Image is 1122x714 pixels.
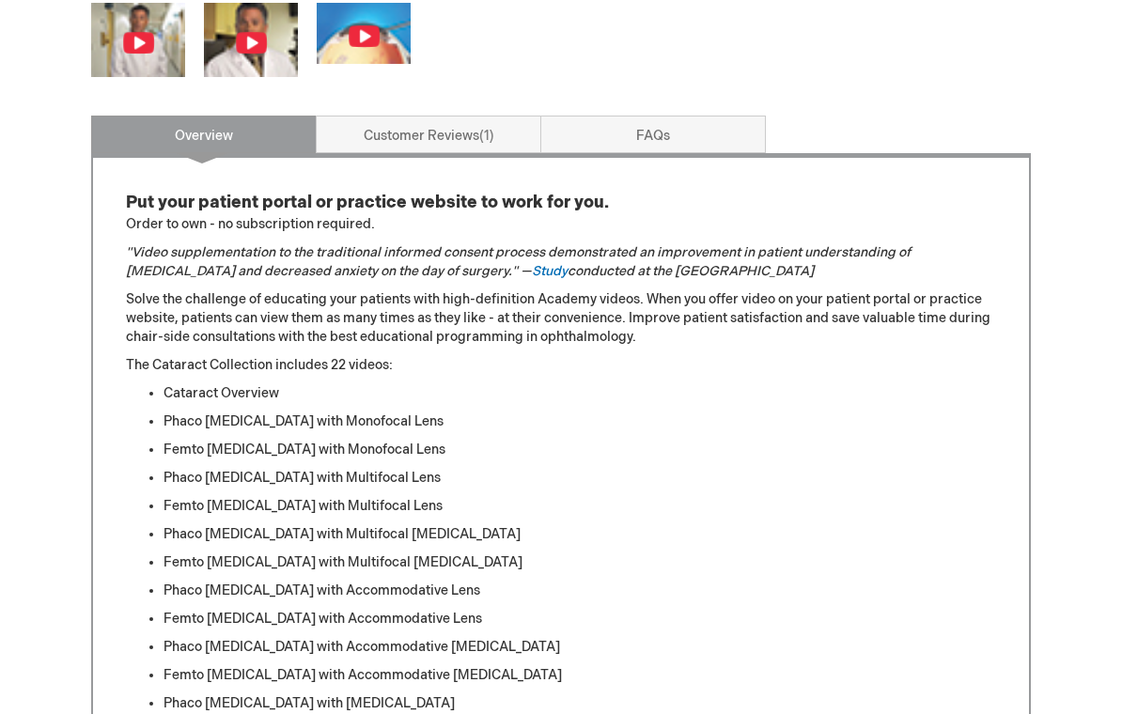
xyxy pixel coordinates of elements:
[164,526,996,545] li: Phaco [MEDICAL_DATA] with Multifocal [MEDICAL_DATA]
[317,4,411,64] img: Click to view
[91,116,317,154] a: Overview
[235,32,268,55] img: iocn_play.png
[126,357,996,376] p: The Cataract Collection includes 22 videos:
[164,470,996,489] li: Phaco [MEDICAL_DATA] with Multifocal Lens
[164,695,996,714] li: Phaco [MEDICAL_DATA] with [MEDICAL_DATA]
[164,554,996,573] li: Femto [MEDICAL_DATA] with Multifocal [MEDICAL_DATA]
[164,639,996,658] li: Phaco [MEDICAL_DATA] with Accommodative [MEDICAL_DATA]
[164,385,996,404] li: Cataract Overview
[126,194,609,213] span: Put your patient portal or practice website to work for you.
[126,291,996,348] p: Solve the challenge of educating your patients with high-definition Academy videos. When you offe...
[91,4,185,78] img: Click to view
[164,582,996,601] li: Phaco [MEDICAL_DATA] with Accommodative Lens
[540,116,766,154] a: FAQs
[164,413,996,432] li: Phaco [MEDICAL_DATA] with Monofocal Lens
[348,25,381,49] img: iocn_play.png
[479,129,494,145] span: 1
[164,498,996,517] li: Femto [MEDICAL_DATA] with Multifocal Lens
[204,4,298,78] img: Click to view
[164,611,996,629] li: Femto [MEDICAL_DATA] with Accommodative Lens
[126,192,996,235] p: Order to own - no subscription required.
[126,245,911,280] em: "Video supplementation to the traditional informed consent process demonstrated an improvement in...
[122,32,155,55] img: iocn_play.png
[164,667,996,686] li: Femto [MEDICAL_DATA] with Accommodative [MEDICAL_DATA]
[532,264,568,280] a: Study
[316,116,541,154] a: Customer Reviews1
[164,442,996,460] li: Femto [MEDICAL_DATA] with Monofocal Lens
